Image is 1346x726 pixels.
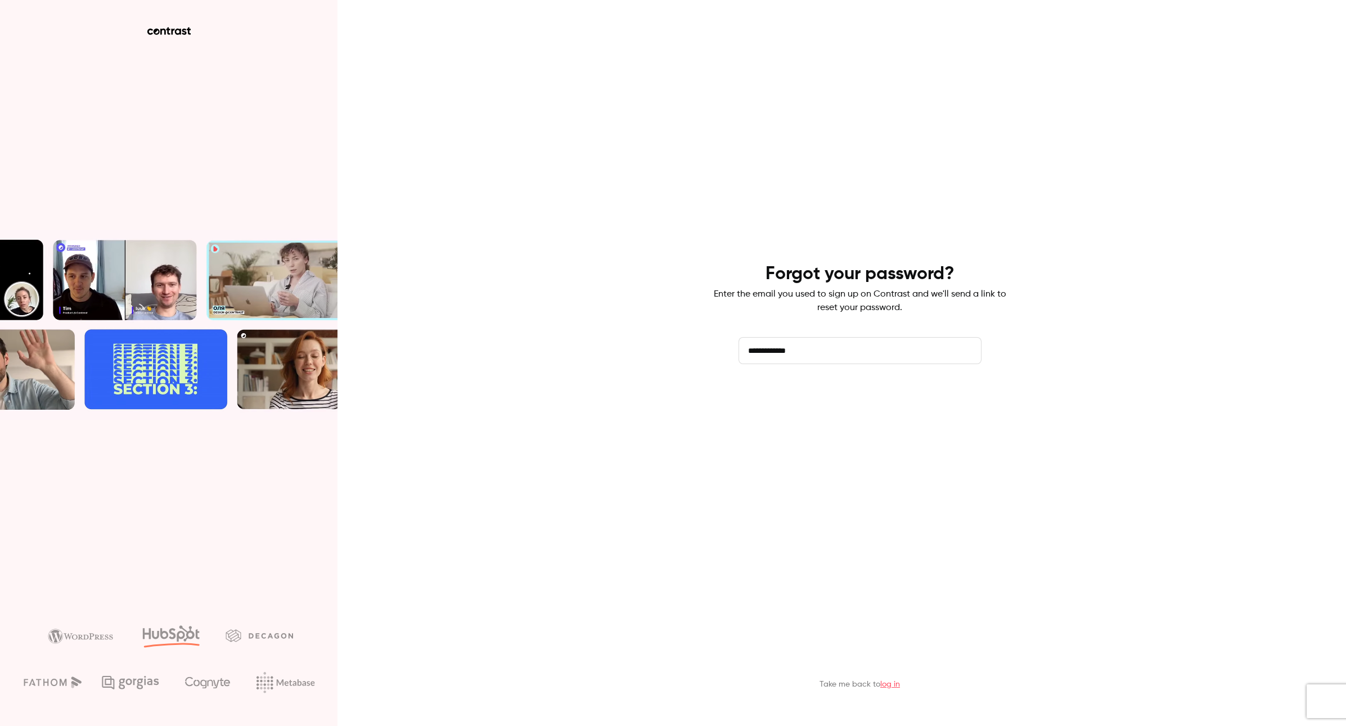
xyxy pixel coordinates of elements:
p: Enter the email you used to sign up on Contrast and we'll send a link to reset your password. [714,288,1006,315]
a: log in [880,680,900,688]
img: decagon [226,629,293,642]
h4: Forgot your password? [766,263,955,285]
button: Send reset email [739,382,982,409]
p: Take me back to [820,679,900,690]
